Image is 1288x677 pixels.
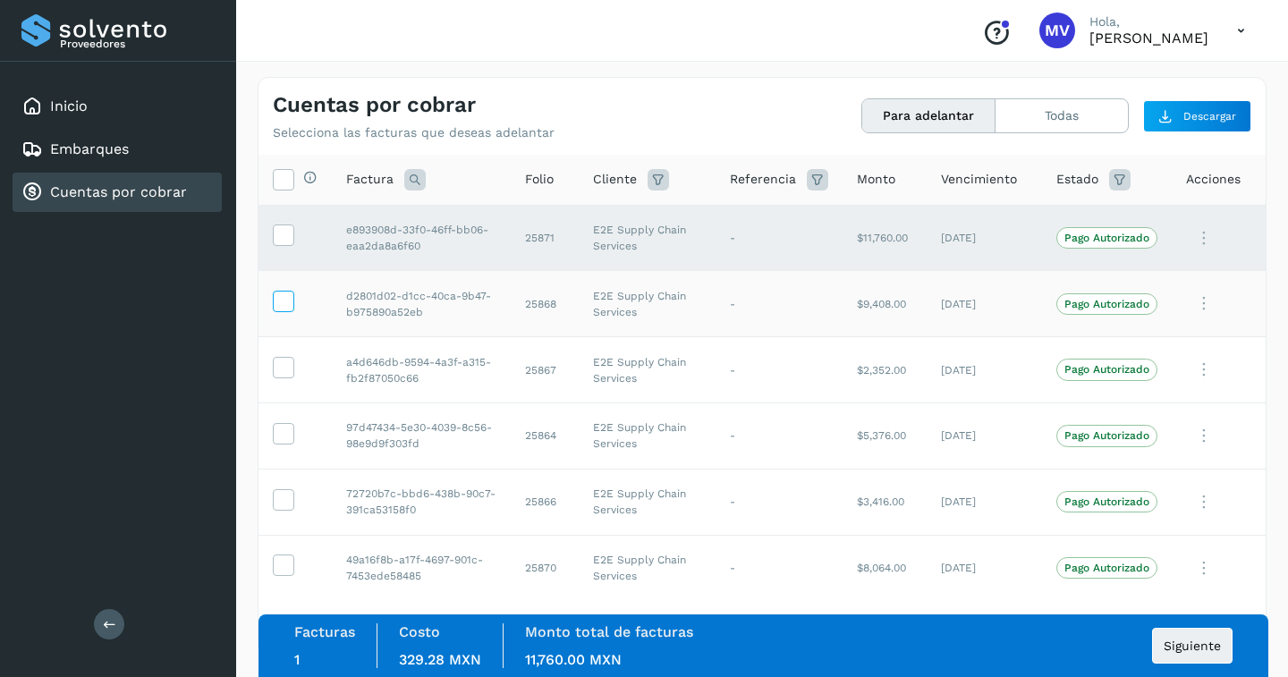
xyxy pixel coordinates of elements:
[730,170,796,189] span: Referencia
[927,271,1042,337] td: [DATE]
[60,38,215,50] p: Proveedores
[1186,170,1241,189] span: Acciones
[1064,562,1149,574] p: Pago Autorizado
[1056,170,1098,189] span: Estado
[857,170,895,189] span: Monto
[13,130,222,169] div: Embarques
[525,623,693,640] label: Monto total de facturas
[1143,100,1251,132] button: Descargar
[332,535,511,601] td: 49a16f8b-a17f-4697-901c-7453ede58485
[511,402,579,469] td: 25864
[579,337,716,403] td: E2E Supply Chain Services
[579,469,716,535] td: E2E Supply Chain Services
[294,623,355,640] label: Facturas
[332,205,511,271] td: e893908d-33f0-46ff-bb06-eaa2da8a6f60
[1064,363,1149,376] p: Pago Autorizado
[927,402,1042,469] td: [DATE]
[716,271,843,337] td: -
[511,271,579,337] td: 25868
[843,402,927,469] td: $5,376.00
[1064,298,1149,310] p: Pago Autorizado
[927,535,1042,601] td: [DATE]
[399,651,481,668] span: 329.28 MXN
[294,651,300,668] span: 1
[579,402,716,469] td: E2E Supply Chain Services
[1064,232,1149,244] p: Pago Autorizado
[50,140,129,157] a: Embarques
[843,337,927,403] td: $2,352.00
[1064,495,1149,508] p: Pago Autorizado
[332,337,511,403] td: a4d646db-9594-4a3f-a315-fb2f87050c66
[50,97,88,114] a: Inicio
[273,125,555,140] p: Selecciona las facturas que deseas adelantar
[927,205,1042,271] td: [DATE]
[511,535,579,601] td: 25870
[525,651,622,668] span: 11,760.00 MXN
[346,170,394,189] span: Factura
[843,271,927,337] td: $9,408.00
[716,205,843,271] td: -
[50,183,187,200] a: Cuentas por cobrar
[716,337,843,403] td: -
[843,205,927,271] td: $11,760.00
[716,402,843,469] td: -
[716,535,843,601] td: -
[13,173,222,212] div: Cuentas por cobrar
[332,469,511,535] td: 72720b7c-bbd6-438b-90c7-391ca53158f0
[927,469,1042,535] td: [DATE]
[579,205,716,271] td: E2E Supply Chain Services
[1152,628,1233,664] button: Siguiente
[941,170,1017,189] span: Vencimiento
[927,337,1042,403] td: [DATE]
[579,535,716,601] td: E2E Supply Chain Services
[1064,429,1149,442] p: Pago Autorizado
[593,170,637,189] span: Cliente
[716,469,843,535] td: -
[13,87,222,126] div: Inicio
[843,535,927,601] td: $8,064.00
[332,271,511,337] td: d2801d02-d1cc-40ca-9b47-b975890a52eb
[996,99,1128,132] button: Todas
[1164,639,1221,652] span: Siguiente
[511,469,579,535] td: 25866
[843,469,927,535] td: $3,416.00
[862,99,996,132] button: Para adelantar
[525,170,554,189] span: Folio
[579,271,716,337] td: E2E Supply Chain Services
[399,623,440,640] label: Costo
[1089,30,1208,47] p: Marcos Vargas Mancilla
[1089,14,1208,30] p: Hola,
[1183,108,1236,124] span: Descargar
[332,402,511,469] td: 97d47434-5e30-4039-8c56-98e9d9f303fd
[273,92,476,118] h4: Cuentas por cobrar
[511,337,579,403] td: 25867
[511,205,579,271] td: 25871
